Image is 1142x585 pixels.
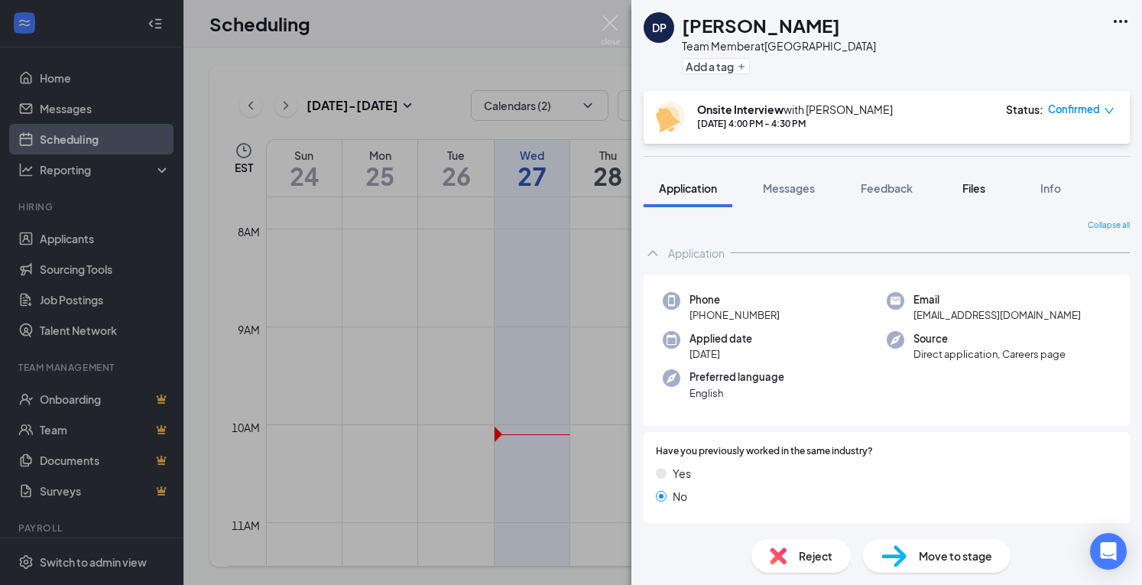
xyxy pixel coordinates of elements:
[682,58,750,74] button: PlusAdd a tag
[913,292,1081,307] span: Email
[659,181,717,195] span: Application
[656,444,873,459] span: Have you previously worked in the same industry?
[689,331,752,346] span: Applied date
[861,181,913,195] span: Feedback
[737,62,746,71] svg: Plus
[689,307,780,323] span: [PHONE_NUMBER]
[673,488,687,505] span: No
[763,181,815,195] span: Messages
[962,181,985,195] span: Files
[913,346,1066,362] span: Direct application, Careers page
[1088,219,1130,232] span: Collapse all
[689,346,752,362] span: [DATE]
[799,548,832,564] span: Reject
[689,385,784,401] span: English
[919,548,992,564] span: Move to stage
[697,102,893,117] div: with [PERSON_NAME]
[1048,102,1100,117] span: Confirmed
[913,307,1081,323] span: [EMAIL_ADDRESS][DOMAIN_NAME]
[652,20,667,35] div: DP
[682,12,840,38] h1: [PERSON_NAME]
[1111,12,1130,31] svg: Ellipses
[1104,106,1114,116] span: down
[644,244,662,262] svg: ChevronUp
[673,465,691,482] span: Yes
[682,38,876,54] div: Team Member at [GEOGRAPHIC_DATA]
[913,331,1066,346] span: Source
[697,117,893,130] div: [DATE] 4:00 PM - 4:30 PM
[689,369,784,385] span: Preferred language
[668,245,725,261] div: Application
[689,292,780,307] span: Phone
[697,102,784,116] b: Onsite Interview
[1090,533,1127,570] div: Open Intercom Messenger
[1006,102,1043,117] div: Status :
[1040,181,1061,195] span: Info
